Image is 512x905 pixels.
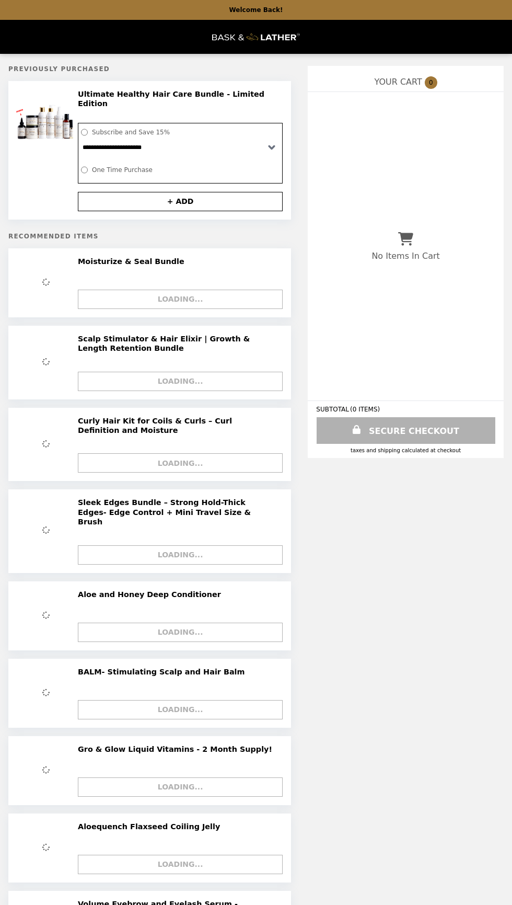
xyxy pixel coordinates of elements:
[212,26,300,48] img: Brand Logo
[78,744,276,754] h2: Gro & Glow Liquid Vitamins - 2 Month Supply!
[78,192,283,211] button: + ADD
[229,6,283,14] p: Welcome Back!
[78,416,277,436] h2: Curly Hair Kit for Coils & Curls – Curl Definition and Moisture
[316,406,350,413] span: SUBTOTAL
[78,822,224,831] h2: Aloequench Flaxseed Coiling Jelly
[371,251,439,261] p: No Items In Cart
[78,89,277,109] h2: Ultimate Healthy Hair Care Bundle - Limited Edition
[375,77,422,87] span: YOUR CART
[350,406,380,413] span: ( 0 ITEMS )
[316,448,495,453] div: Taxes and Shipping calculated at checkout
[425,76,437,89] span: 0
[89,164,277,176] label: One Time Purchase
[89,126,277,139] label: Subscribe and Save 15%
[78,257,189,266] h2: Moisturize & Seal Bundle
[78,498,277,526] h2: Sleek Edges Bundle – Strong Hold-Thick Edges- Edge Control + Mini Travel Size & Brush
[78,334,277,353] h2: Scalp Stimulator & Hair Elixir | Growth & Length Retention Bundle
[16,89,77,148] img: Ultimate Healthy Hair Care Bundle - Limited Edition
[8,65,291,73] h5: Previously Purchased
[78,667,249,677] h2: BALM- Stimulating Scalp and Hair Balm
[78,139,282,157] select: Select a subscription option
[78,590,225,599] h2: Aloe and Honey Deep Conditioner
[8,233,291,240] h5: Recommended Items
